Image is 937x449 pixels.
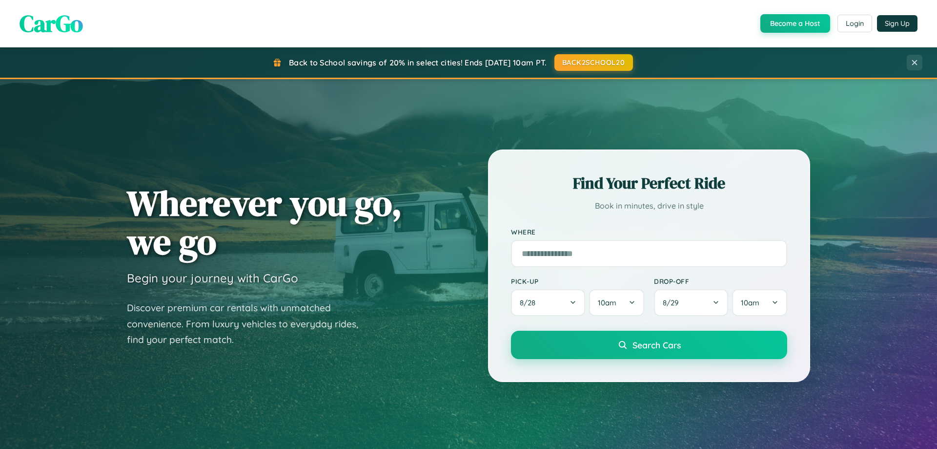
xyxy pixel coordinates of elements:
label: Pick-up [511,277,644,285]
span: CarGo [20,7,83,40]
span: 10am [598,298,616,307]
h2: Find Your Perfect Ride [511,172,787,194]
span: 10am [741,298,759,307]
button: Login [837,15,872,32]
span: 8 / 28 [520,298,540,307]
span: Back to School savings of 20% in select cities! Ends [DATE] 10am PT. [289,58,547,67]
button: Sign Up [877,15,917,32]
label: Drop-off [654,277,787,285]
button: BACK2SCHOOL20 [554,54,633,71]
span: 8 / 29 [663,298,683,307]
button: 10am [732,289,787,316]
button: 10am [589,289,644,316]
p: Book in minutes, drive in style [511,199,787,213]
h1: Wherever you go, we go [127,184,402,261]
label: Where [511,228,787,236]
p: Discover premium car rentals with unmatched convenience. From luxury vehicles to everyday rides, ... [127,300,371,348]
button: Search Cars [511,331,787,359]
span: Search Cars [632,340,681,350]
h3: Begin your journey with CarGo [127,271,298,285]
button: 8/28 [511,289,585,316]
button: 8/29 [654,289,728,316]
button: Become a Host [760,14,830,33]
